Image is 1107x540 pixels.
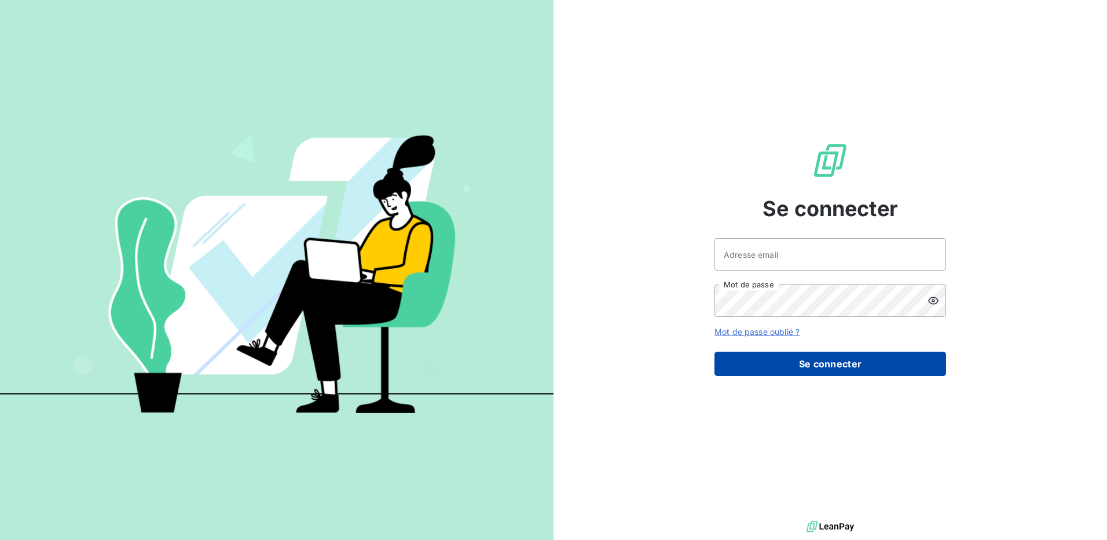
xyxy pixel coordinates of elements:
[714,327,800,337] a: Mot de passe oublié ?
[807,518,854,535] img: logo
[763,193,898,224] span: Se connecter
[714,238,946,271] input: placeholder
[714,352,946,376] button: Se connecter
[812,142,849,179] img: Logo LeanPay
